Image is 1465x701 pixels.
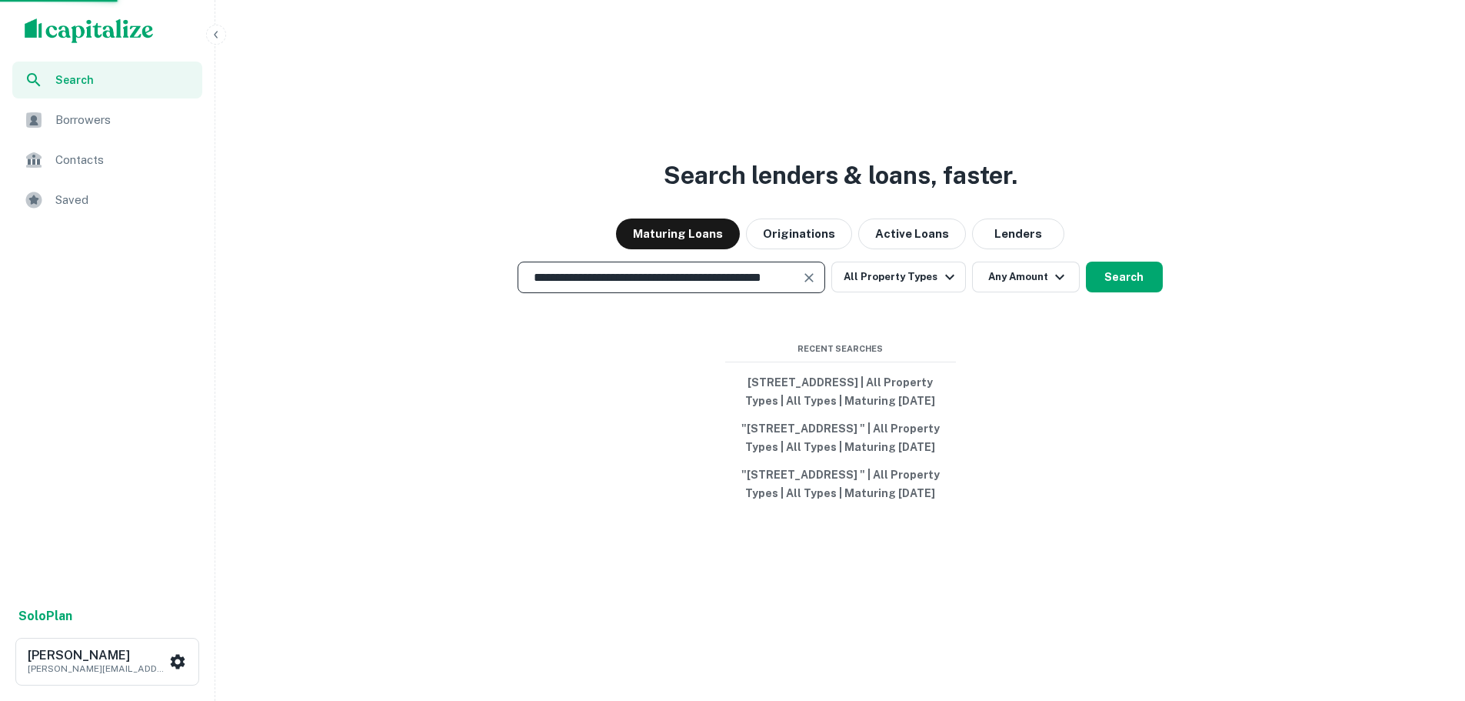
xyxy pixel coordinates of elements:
button: [PERSON_NAME][PERSON_NAME][EMAIL_ADDRESS][DOMAIN_NAME] [15,638,199,686]
h3: Search lenders & loans, faster. [664,157,1017,194]
button: [STREET_ADDRESS] | All Property Types | All Types | Maturing [DATE] [725,369,956,415]
button: Any Amount [972,262,1080,292]
img: capitalize-logo.png [25,18,154,43]
a: SoloPlan [18,607,72,626]
button: "[STREET_ADDRESS] " | All Property Types | All Types | Maturing [DATE] [725,415,956,461]
button: Active Loans [858,219,966,249]
span: Saved [55,191,193,209]
a: Contacts [12,142,202,179]
button: Lenders [972,219,1064,249]
button: Clear [798,267,820,289]
button: Maturing Loans [616,219,740,249]
span: Contacts [55,151,193,169]
strong: Solo Plan [18,609,72,623]
span: Borrowers [55,111,193,129]
h6: [PERSON_NAME] [28,649,166,662]
span: Recent Searches [725,342,956,356]
iframe: Chat Widget [1388,578,1465,652]
a: Borrowers [12,102,202,139]
button: "[STREET_ADDRESS] " | All Property Types | All Types | Maturing [DATE] [725,461,956,507]
span: Search [55,72,193,88]
p: [PERSON_NAME][EMAIL_ADDRESS][DOMAIN_NAME] [28,662,166,676]
a: Search [12,62,202,98]
button: Search [1086,262,1163,292]
a: Saved [12,182,202,219]
button: Originations [746,219,852,249]
button: All Property Types [831,262,965,292]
